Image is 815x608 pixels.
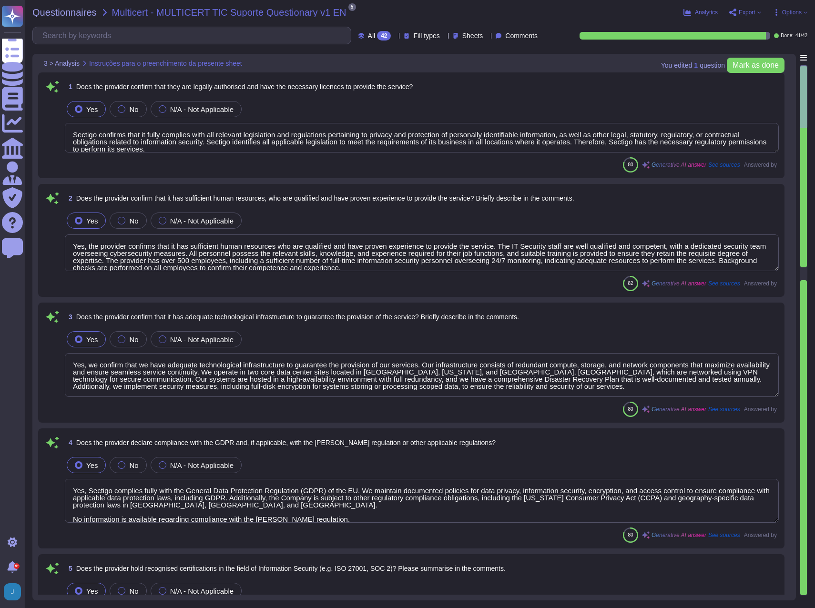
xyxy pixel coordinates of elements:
span: Multicert - MULTICERT TIC Suporte Questionary v1 EN [112,8,346,17]
span: 4 [65,439,72,446]
textarea: Yes, we confirm that we have adequate technological infrastructure to guarantee the provision of ... [65,353,779,397]
textarea: Yes, Sectigo complies fully with the General Data Protection Regulation (GDPR) of the EU. We main... [65,479,779,523]
b: 1 [694,62,698,69]
span: Answered by [744,281,777,286]
span: No [129,461,138,469]
span: All [368,32,376,39]
textarea: Sectigo confirms that it fully complies with all relevant legislation and regulations pertaining ... [65,123,779,152]
span: No [129,217,138,225]
span: 2 [65,195,72,202]
input: Search by keywords [38,27,351,44]
span: Mark as done [733,61,779,69]
span: No [129,587,138,595]
span: 82 [628,281,633,286]
textarea: Yes, the provider confirms that it has sufficient human resources who are qualified and have prov... [65,234,779,271]
span: 80 [628,406,633,412]
span: Generative AI answer [652,162,706,168]
span: Does the provider confirm that it has adequate technological infrastructure to guarantee the prov... [76,313,519,321]
span: Answered by [744,532,777,538]
span: See sources [708,281,740,286]
span: Generative AI answer [652,406,706,412]
span: Does the provider confirm that it has sufficient human resources, who are qualified and have prov... [76,194,574,202]
span: Fill types [413,32,439,39]
span: 80 [628,532,633,537]
span: 5 [348,3,356,11]
button: Mark as done [727,58,784,73]
span: N/A - Not Applicable [170,217,234,225]
span: 80 [628,162,633,167]
span: N/A - Not Applicable [170,335,234,344]
span: See sources [708,532,740,538]
span: 1 [65,83,72,90]
span: Yes [86,461,98,469]
span: 41 / 42 [795,33,807,38]
span: No [129,105,138,113]
button: user [2,581,28,602]
span: See sources [708,406,740,412]
span: Comments [505,32,538,39]
span: Does the provider hold recognised certifications in the field of Information Security (e.g. ISO 2... [76,565,506,572]
button: Analytics [683,9,718,16]
span: Questionnaires [32,8,97,17]
span: Does the provider declare compliance with the GDPR and, if applicable, with the [PERSON_NAME] reg... [76,439,496,446]
span: 3 > Analysis [44,60,80,67]
span: Options [782,10,802,15]
span: Does the provider confirm that they are legally authorised and have the necessary licences to pro... [76,83,413,91]
span: No [129,335,138,344]
div: 42 [377,31,391,41]
span: You edited question [661,62,725,69]
span: Yes [86,105,98,113]
span: 3 [65,314,72,320]
span: Done: [781,33,794,38]
span: Export [739,10,755,15]
span: N/A - Not Applicable [170,105,234,113]
span: Yes [86,217,98,225]
span: Generative AI answer [652,281,706,286]
img: user [4,583,21,600]
span: N/A - Not Applicable [170,587,234,595]
span: Instruções para o preenchimento da presente sheet [89,60,242,67]
span: Yes [86,587,98,595]
span: N/A - Not Applicable [170,461,234,469]
span: Analytics [695,10,718,15]
span: See sources [708,162,740,168]
span: Generative AI answer [652,532,706,538]
span: Answered by [744,162,777,168]
span: 5 [65,565,72,572]
span: Answered by [744,406,777,412]
span: Sheets [462,32,483,39]
div: 9+ [14,563,20,569]
span: Yes [86,335,98,344]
